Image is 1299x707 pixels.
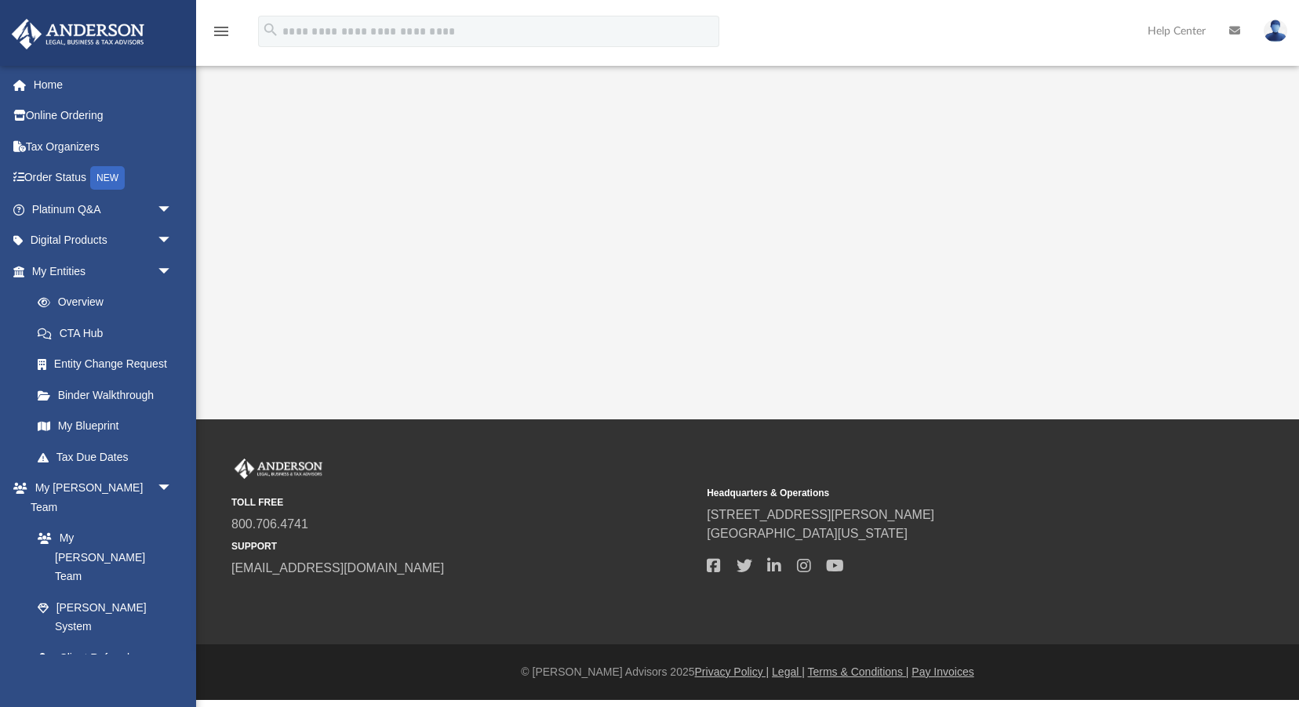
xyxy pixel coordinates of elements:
[231,495,696,509] small: TOLL FREE
[22,441,196,473] a: Tax Due Dates
[22,642,188,673] a: Client Referrals
[22,287,196,318] a: Overview
[231,539,696,553] small: SUPPORT
[157,256,188,288] span: arrow_drop_down
[22,411,188,442] a: My Blueprint
[11,69,196,100] a: Home
[22,317,196,349] a: CTA Hub
[11,131,196,162] a: Tax Organizers
[212,30,231,41] a: menu
[707,486,1171,500] small: Headquarters & Operations
[11,473,188,523] a: My [PERSON_NAME] Teamarrow_drop_down
[707,508,934,521] a: [STREET_ADDRESS][PERSON_NAME]
[772,665,805,678] a: Legal |
[11,162,196,194] a: Order StatusNEW
[1264,20,1287,42] img: User Pic
[707,527,908,540] a: [GEOGRAPHIC_DATA][US_STATE]
[7,19,149,49] img: Anderson Advisors Platinum Portal
[808,665,909,678] a: Terms & Conditions |
[11,100,196,132] a: Online Ordering
[157,473,188,505] span: arrow_drop_down
[22,592,188,642] a: [PERSON_NAME] System
[911,665,973,678] a: Pay Invoices
[262,21,279,38] i: search
[22,379,196,411] a: Binder Walkthrough
[11,256,196,287] a: My Entitiesarrow_drop_down
[231,561,444,575] a: [EMAIL_ADDRESS][DOMAIN_NAME]
[157,225,188,257] span: arrow_drop_down
[231,459,326,479] img: Anderson Advisors Platinum Portal
[22,523,180,593] a: My [PERSON_NAME] Team
[22,349,196,380] a: Entity Change Request
[157,194,188,226] span: arrow_drop_down
[11,225,196,256] a: Digital Productsarrow_drop_down
[231,517,308,531] a: 800.706.4741
[695,665,770,678] a: Privacy Policy |
[90,166,125,190] div: NEW
[212,22,231,41] i: menu
[196,664,1299,680] div: © [PERSON_NAME] Advisors 2025
[11,194,196,225] a: Platinum Q&Aarrow_drop_down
